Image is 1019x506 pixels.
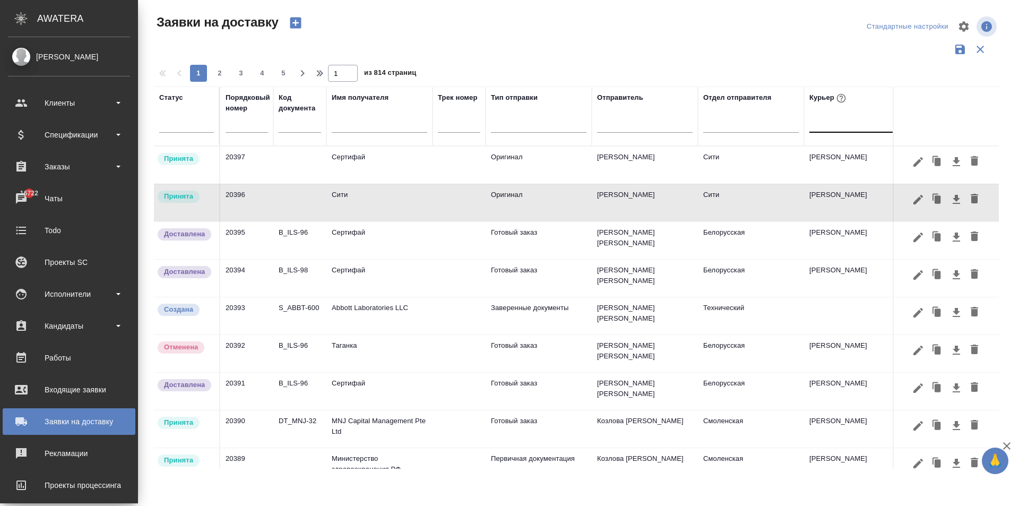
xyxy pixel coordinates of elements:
button: Удалить [965,190,983,210]
td: Козлова [PERSON_NAME] [592,448,698,485]
td: Сити [698,184,804,221]
span: Посмотреть информацию [977,16,999,37]
p: Принята [164,153,193,164]
td: MNJ Capital Management Pte Ltd [326,410,433,448]
div: Отправитель [597,92,643,103]
div: Кандидаты [8,318,130,334]
button: Скачать [947,378,965,398]
div: Документы доставлены, фактическая дата доставки проставиться автоматически [157,227,214,242]
div: Клиенты [8,95,130,111]
td: [PERSON_NAME] [PERSON_NAME] [592,297,698,335]
td: Белорусская [698,260,804,297]
td: 20397 [220,147,273,184]
span: Настроить таблицу [951,14,977,39]
button: Удалить [965,378,983,398]
td: Оригинал [486,184,592,221]
div: Работы [8,350,130,366]
td: Министерство здравоохранения РФ [326,448,433,485]
span: Заявки на доставку [154,14,279,31]
a: 16722Чаты [3,185,135,212]
button: 5 [275,65,292,82]
button: Скачать [947,340,965,361]
p: Доставлена [164,267,205,277]
div: Спецификации [8,127,130,143]
td: Готовый заказ [486,373,592,410]
td: 20391 [220,373,273,410]
a: Входящие заявки [3,376,135,403]
button: 2 [211,65,228,82]
td: [PERSON_NAME] [804,448,910,485]
td: Смоленская [698,410,804,448]
button: Клонировать [927,303,947,323]
button: Клонировать [927,190,947,210]
td: [PERSON_NAME] [804,373,910,410]
td: [PERSON_NAME] [592,184,698,221]
button: Скачать [947,265,965,285]
button: При выборе курьера статус заявки автоматически поменяется на «Принята» [834,91,848,105]
td: 20393 [220,297,273,335]
a: Работы [3,345,135,371]
td: 20392 [220,335,273,372]
td: [PERSON_NAME] [PERSON_NAME] [592,335,698,372]
span: 5 [275,68,292,79]
button: Редактировать [909,416,927,436]
td: 20396 [220,184,273,221]
td: Белорусская [698,373,804,410]
td: Козлова [PERSON_NAME] [592,410,698,448]
div: Рекламации [8,445,130,461]
td: Технический [698,297,804,335]
button: Удалить [965,453,983,474]
button: Скачать [947,303,965,323]
td: [PERSON_NAME] [804,410,910,448]
div: Исполнители [8,286,130,302]
div: Заявки на доставку [8,414,130,430]
button: 🙏 [982,448,1008,474]
div: Статус [159,92,183,103]
button: Клонировать [927,453,947,474]
div: Курьер [809,91,848,105]
div: Чаты [8,191,130,207]
td: Готовый заказ [486,222,592,259]
button: Клонировать [927,265,947,285]
button: Клонировать [927,152,947,172]
div: Курьер назначен [157,416,214,430]
td: [PERSON_NAME] [804,184,910,221]
button: Удалить [965,340,983,361]
td: [PERSON_NAME] [804,335,910,372]
button: Редактировать [909,378,927,398]
td: S_ABBT-600 [273,297,326,335]
button: Сохранить фильтры [950,39,970,59]
div: Имя получателя [332,92,388,103]
a: Проекты процессинга [3,472,135,499]
td: Сертифай [326,147,433,184]
td: DT_MNJ-32 [273,410,326,448]
td: Оригинал [486,147,592,184]
p: Принята [164,191,193,202]
button: Редактировать [909,190,927,210]
button: Скачать [947,416,965,436]
button: Клонировать [927,416,947,436]
td: Таганка [326,335,433,372]
td: [PERSON_NAME] [804,222,910,259]
span: 🙏 [986,450,1004,472]
div: Заказы [8,159,130,175]
td: Готовый заказ [486,335,592,372]
p: Отменена [164,342,198,353]
p: Доставлена [164,380,205,390]
td: [PERSON_NAME] [PERSON_NAME] [592,222,698,259]
span: 16722 [14,188,45,199]
div: Тип отправки [491,92,538,103]
td: Сертифай [326,373,433,410]
td: Сити [326,184,433,221]
td: Белорусская [698,335,804,372]
div: Код документа [279,92,321,114]
p: Принята [164,455,193,466]
td: 20389 [220,448,273,485]
button: Клонировать [927,340,947,361]
td: Готовый заказ [486,260,592,297]
a: Todo [3,217,135,244]
a: Заявки на доставку [3,408,135,435]
td: [PERSON_NAME] [804,147,910,184]
td: B_ILS-98 [273,260,326,297]
td: 20394 [220,260,273,297]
